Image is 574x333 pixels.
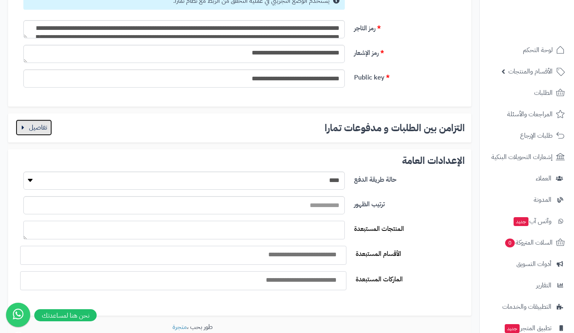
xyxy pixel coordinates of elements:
[351,69,462,82] label: Public key
[351,196,462,209] label: ترتيب الظهور
[485,233,569,252] a: السلات المتروكة0
[351,20,462,33] label: رمز التاجر
[505,239,515,247] span: 0
[534,194,551,205] span: المدونة
[534,87,553,98] span: الطلبات
[485,147,569,167] a: إشعارات التحويلات البنكية
[520,130,553,141] span: طلبات الإرجاع
[502,301,551,312] span: التطبيقات والخدمات
[536,280,551,291] span: التقارير
[352,271,465,284] label: الماركات المستبعدة
[485,105,569,124] a: المراجعات والأسئلة
[516,258,551,270] span: أدوات التسويق
[491,151,553,163] span: إشعارات التحويلات البنكية
[485,169,569,188] a: العملاء
[485,40,569,60] a: لوحة التحكم
[402,156,465,165] h3: الإعدادات العامة
[172,322,187,332] a: متجرة
[508,66,553,77] span: الأقسام والمنتجات
[507,109,553,120] span: المراجعات والأسئلة
[351,221,462,234] label: المنتجات المستبعدة
[536,173,551,184] span: العملاء
[485,276,569,295] a: التقارير
[513,216,551,227] span: وآتس آب
[505,324,520,333] span: جديد
[351,45,462,58] label: رمز الإشعار
[485,83,569,103] a: الطلبات
[485,190,569,209] a: المدونة
[485,212,569,231] a: وآتس آبجديد
[325,123,465,133] h3: التزامن بين الطلبات و مدفوعات تمارا
[485,297,569,316] a: التطبيقات والخدمات
[514,217,528,226] span: جديد
[485,126,569,145] a: طلبات الإرجاع
[504,237,553,248] span: السلات المتروكة
[485,254,569,274] a: أدوات التسويق
[523,44,553,56] span: لوحة التحكم
[352,246,465,259] label: الأقسام المستبعدة
[351,172,462,184] label: حالة طريقة الدفع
